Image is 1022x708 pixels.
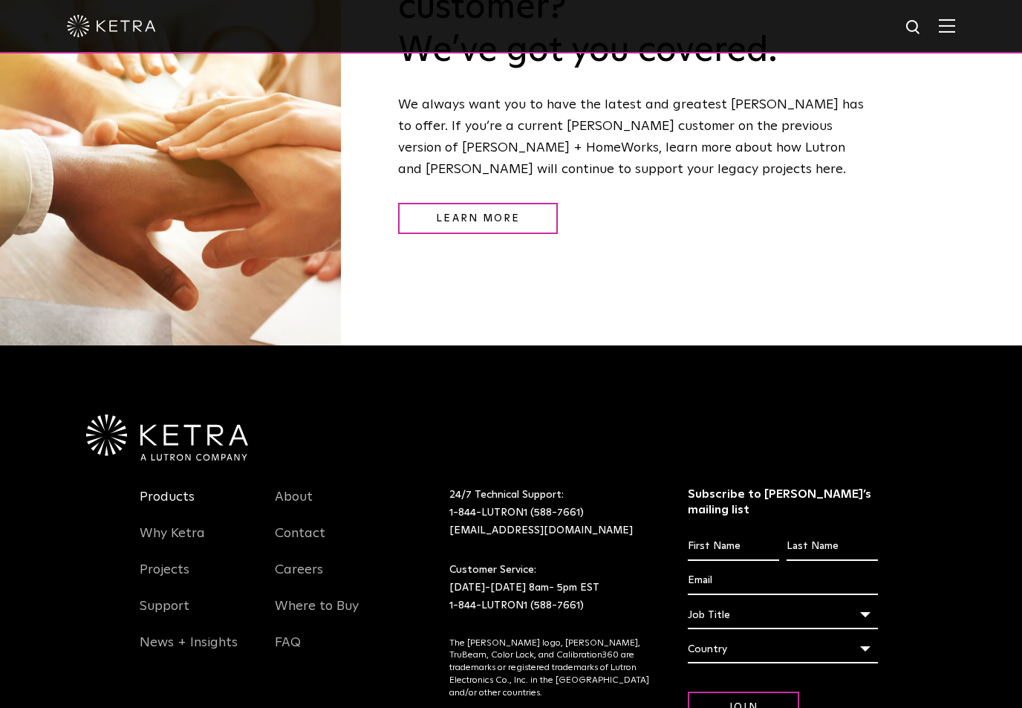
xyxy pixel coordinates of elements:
[275,634,301,669] a: FAQ
[275,562,323,596] a: Careers
[398,94,871,180] p: We always want you to have the latest and greatest [PERSON_NAME] has to offer. If you’re a curren...
[275,598,359,632] a: Where to Buy
[449,487,651,539] p: 24/7 Technical Support:
[140,562,189,596] a: Projects
[688,601,879,629] div: Job Title
[140,489,195,523] a: Products
[449,525,633,536] a: [EMAIL_ADDRESS][DOMAIN_NAME]
[140,487,253,669] div: Navigation Menu
[688,567,879,595] input: Email
[449,600,584,611] a: 1-844-LUTRON1 (588-7661)
[398,203,558,235] a: Learn More
[275,525,325,559] a: Contact
[688,533,779,561] input: First Name
[140,634,238,669] a: News + Insights
[140,525,205,559] a: Why Ketra
[67,15,156,37] img: ketra-logo-2019-white
[275,487,388,669] div: Navigation Menu
[688,487,879,518] h3: Subscribe to [PERSON_NAME]’s mailing list
[449,562,651,614] p: Customer Service: [DATE]-[DATE] 8am- 5pm EST
[939,19,955,33] img: Hamburger%20Nav.svg
[688,635,879,663] div: Country
[449,507,584,518] a: 1-844-LUTRON1 (588-7661)
[787,533,878,561] input: Last Name
[86,415,248,461] img: Ketra-aLutronCo_White_RGB
[275,489,313,523] a: About
[140,598,189,632] a: Support
[449,637,651,700] p: The [PERSON_NAME] logo, [PERSON_NAME], TruBeam, Color Lock, and Calibration360 are trademarks or ...
[905,19,923,37] img: search icon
